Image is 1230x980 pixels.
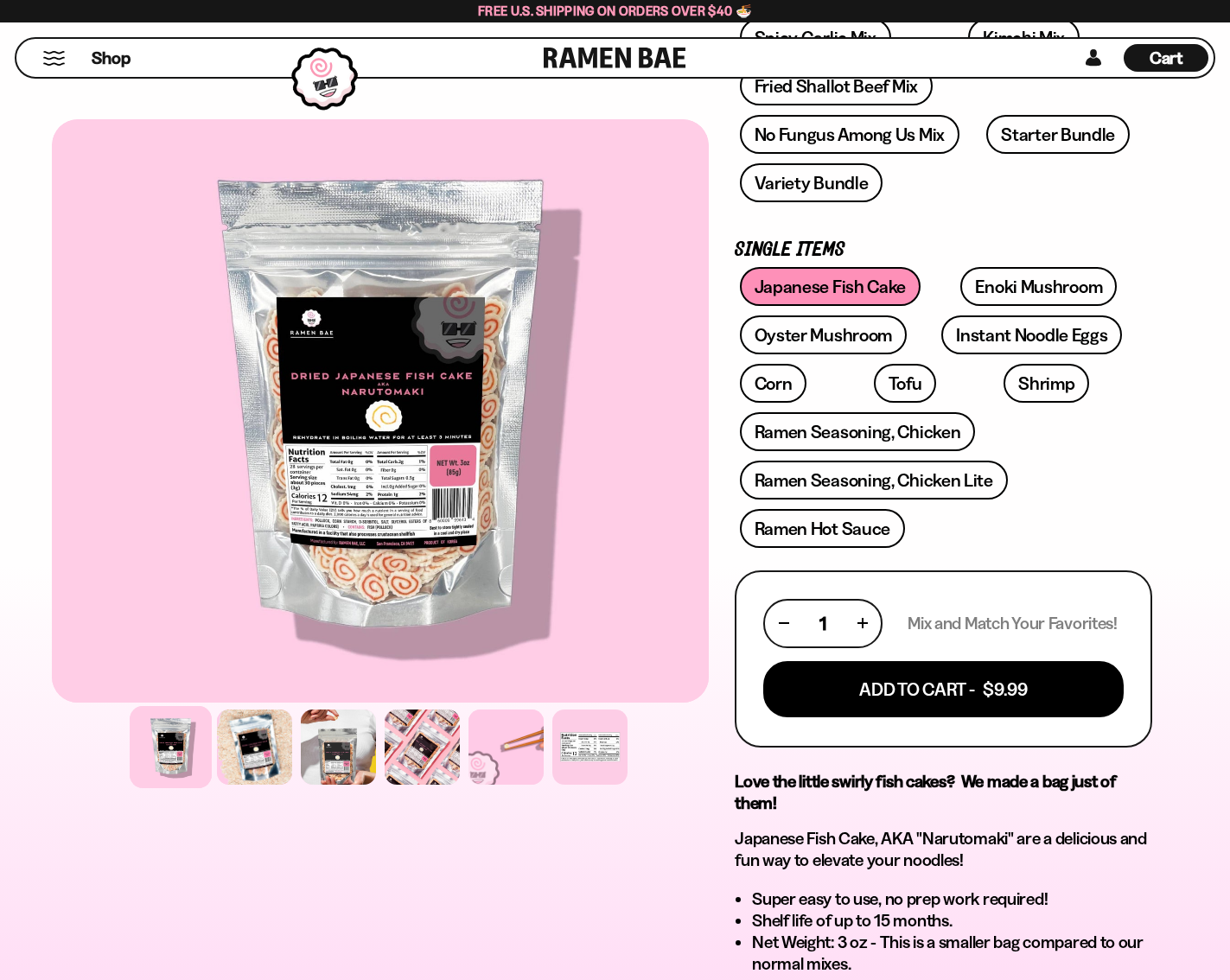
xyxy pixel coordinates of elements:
a: Variety Bundle [740,163,883,202]
button: Add To Cart - $9.99 [763,661,1124,717]
li: Super easy to use, no prep work required! [752,888,1152,910]
a: Starter Bundle [986,115,1130,154]
a: Corn [740,364,807,403]
a: Enoki Mushroom [960,267,1117,306]
span: Cart [1150,48,1183,68]
button: Mobile Menu Trigger [42,51,66,66]
span: Free U.S. Shipping on Orders over $40 🍜 [478,3,752,19]
p: Mix and Match Your Favorites! [908,613,1118,634]
span: Shop [92,47,131,70]
a: Tofu [874,364,936,403]
a: Shrimp [1004,364,1089,403]
div: Cart [1124,39,1208,77]
span: 1 [819,613,826,634]
p: Single Items [735,242,1152,258]
a: Ramen Seasoning, Chicken Lite [740,461,1008,500]
a: No Fungus Among Us Mix [740,115,959,154]
strong: Love the little swirly fish cakes? We made a bag just of them! [735,771,1116,813]
a: Shop [92,44,131,72]
p: Japanese Fish Cake, AKA "Narutomaki" are a delicious and fun way to elevate your noodles! [735,828,1152,871]
li: Shelf life of up to 15 months. [752,910,1152,932]
a: Instant Noodle Eggs [941,315,1122,354]
a: Ramen Hot Sauce [740,509,906,548]
a: Oyster Mushroom [740,315,908,354]
a: Ramen Seasoning, Chicken [740,412,976,451]
li: Net Weight: 3 oz - This is a smaller bag compared to our normal mixes. [752,932,1152,975]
